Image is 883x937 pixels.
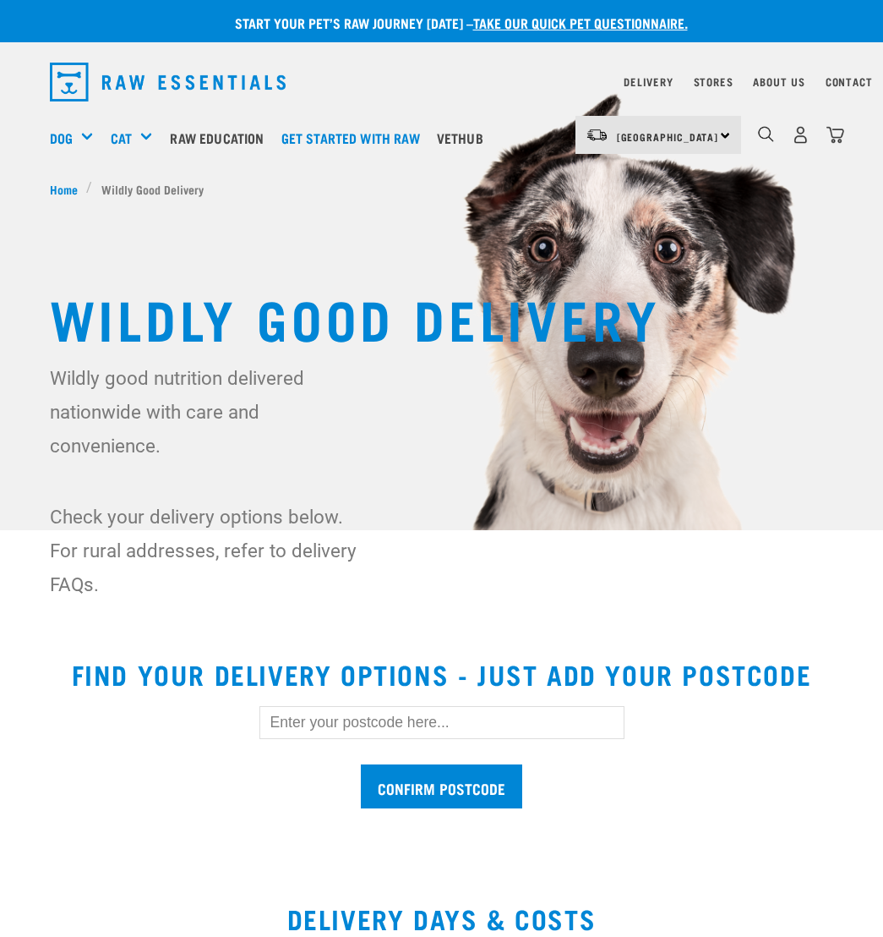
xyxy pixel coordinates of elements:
[758,126,774,142] img: home-icon-1@2x.png
[624,79,673,85] a: Delivery
[694,79,733,85] a: Stores
[36,56,848,108] nav: dropdown navigation
[50,180,87,198] a: Home
[753,79,804,85] a: About Us
[50,180,78,198] span: Home
[277,104,433,172] a: Get started with Raw
[166,104,276,172] a: Raw Education
[826,126,844,144] img: home-icon@2x.png
[617,134,719,140] span: [GEOGRAPHIC_DATA]
[50,361,363,463] p: Wildly good nutrition delivered nationwide with care and convenience.
[586,128,608,143] img: van-moving.png
[50,500,363,601] p: Check your delivery options below. For rural addresses, refer to delivery FAQs.
[361,764,522,809] input: Confirm postcode
[826,79,873,85] a: Contact
[111,128,132,148] a: Cat
[20,659,863,689] h2: Find your delivery options - just add your postcode
[433,104,496,172] a: Vethub
[473,19,688,26] a: take our quick pet questionnaire.
[50,128,73,148] a: Dog
[259,706,624,738] input: Enter your postcode here...
[792,126,809,144] img: user.png
[50,180,834,198] nav: breadcrumbs
[50,287,834,348] h1: Wildly Good Delivery
[50,63,286,101] img: Raw Essentials Logo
